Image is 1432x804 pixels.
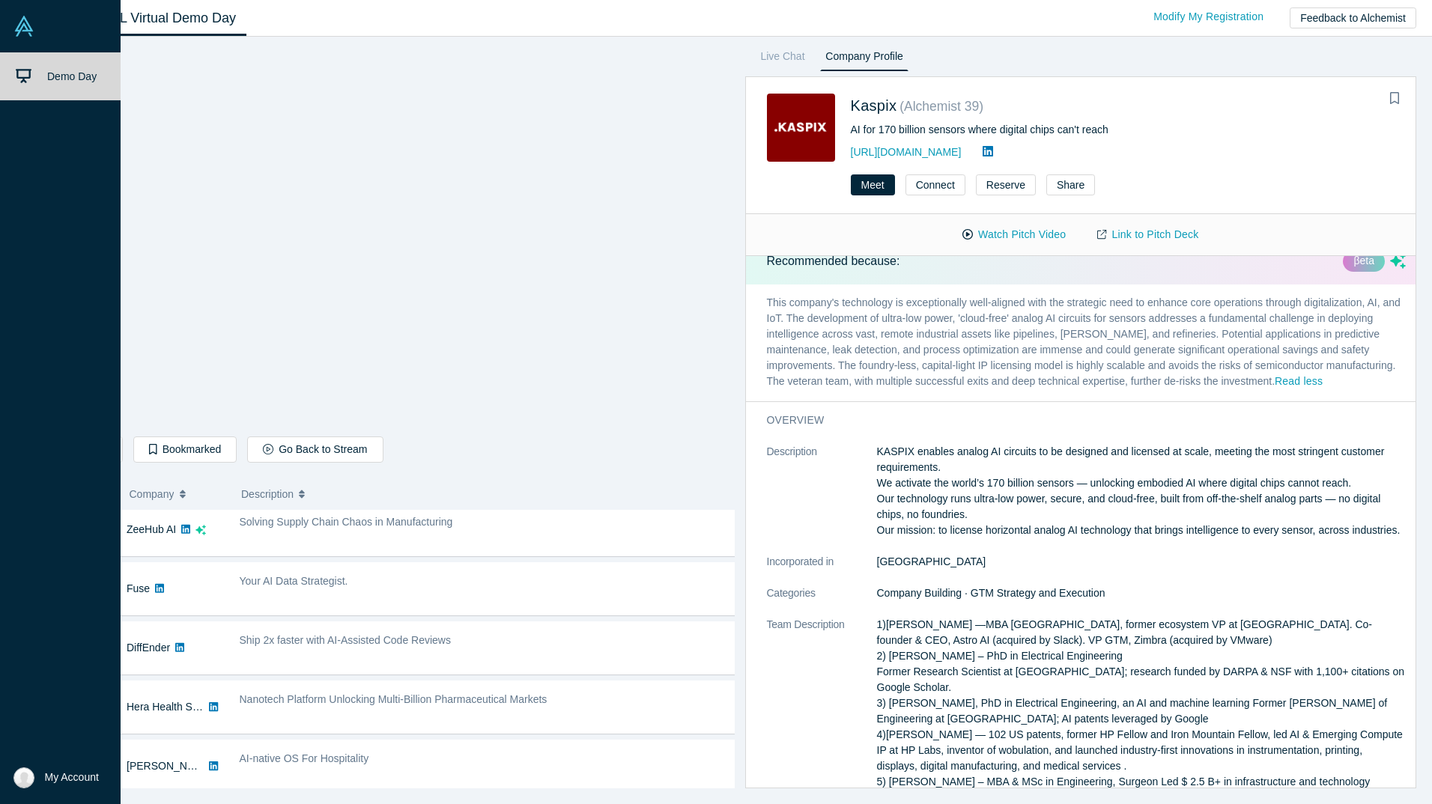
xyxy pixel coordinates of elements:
[767,252,900,270] p: Recommended because:
[877,587,1105,599] span: Company Building · GTM Strategy and Execution
[195,525,206,535] svg: dsa ai sparkles
[133,436,237,463] button: Bookmarked
[767,585,877,617] dt: Categories
[851,97,897,114] a: Kaspix
[127,582,150,594] a: Fuse
[877,444,1407,538] p: KASPIX enables analog AI circuits to be designed and licensed at scale, meeting the most stringen...
[905,174,965,195] button: Connect
[1390,253,1406,269] svg: dsa ai sparkles
[1081,222,1214,248] a: Link to Pitch Deck
[240,693,547,705] span: Nanotech Platform Unlocking Multi-Billion Pharmaceutical Markets
[1290,7,1416,28] button: Feedback to Alchemist
[240,634,451,646] span: Ship 2x faster with AI-Assisted Code Reviews
[130,478,175,510] span: Company
[1046,174,1095,195] button: Share
[127,701,228,713] a: Hera Health Solutions
[13,767,99,788] button: My Account
[127,523,176,535] a: ZeeHub AI
[851,122,1350,138] div: AI for 170 billion sensors where digital chips can't reach
[64,49,734,425] iframe: Pairity
[130,478,226,510] button: Company
[13,767,34,788] img: Ryan Kowalski's Account
[1343,251,1385,272] div: βeta
[820,47,908,71] a: Company Profile
[756,47,810,71] a: Live Chat
[13,16,34,37] img: Alchemist Vault Logo
[851,146,962,158] a: [URL][DOMAIN_NAME]
[976,174,1036,195] button: Reserve
[851,174,895,195] button: Meet
[877,554,1407,570] dd: [GEOGRAPHIC_DATA]
[241,478,294,510] span: Description
[240,575,348,587] span: Your AI Data Strategist.
[767,444,877,554] dt: Description
[746,284,1428,401] p: This company's technology is exceptionally well-aligned with the strategic need to enhance core o...
[767,94,835,162] img: Kaspix's Logo
[899,99,983,114] small: ( Alchemist 39 )
[767,412,1386,428] h3: overview
[45,770,99,785] span: My Account
[1138,4,1279,30] a: Modify My Registration
[1275,374,1323,391] button: Read less
[241,478,724,510] button: Description
[127,760,225,772] a: [PERSON_NAME] AI
[240,752,369,764] span: AI-native OS For Hospitality
[1384,88,1405,109] button: Bookmark
[947,222,1081,248] button: Watch Pitch Video
[47,70,97,82] span: Demo Day
[247,436,383,463] button: Go Back to Stream
[767,554,877,585] dt: Incorporated in
[240,516,453,528] span: Solving Supply Chain Chaos in Manufacturing
[127,642,170,654] a: DiffEnder
[63,1,246,36] a: Class XL Virtual Demo Day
